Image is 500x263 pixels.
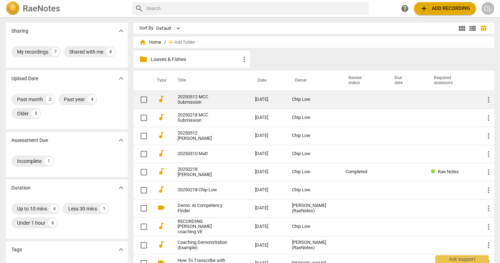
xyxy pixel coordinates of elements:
a: Demo: AI Competency Finder [178,203,229,214]
div: 2 [46,95,54,104]
span: Review status: completed [431,169,438,174]
td: [DATE] [249,91,286,109]
div: [PERSON_NAME] (RaeNotes) [292,240,334,251]
span: Rae Notes [438,169,459,174]
span: more_vert [240,55,249,64]
span: Add recording [420,4,470,13]
span: Add folder [174,40,195,45]
span: audiotrack [157,131,165,139]
p: Tags [11,246,22,253]
span: search [135,4,143,13]
div: Chip Low [292,187,334,193]
button: Show more [116,244,126,255]
button: Show more [116,73,126,84]
div: 4 [106,48,115,56]
th: Date [249,71,286,91]
span: expand_more [117,245,125,254]
span: more_vert [484,114,493,122]
div: Up to 10 mins [17,205,47,212]
span: home [139,39,146,46]
div: 6 [48,219,57,227]
div: Past year [64,96,85,103]
a: 20250512 [PERSON_NAME] [178,131,229,141]
td: [DATE] [249,217,286,236]
button: Show more [116,26,126,36]
span: view_module [458,24,466,33]
div: Chip Low [292,169,334,175]
span: more_vert [484,132,493,140]
a: 20250512 MCC Submission [178,94,229,105]
a: 20250218 MCC Submission [178,113,229,123]
th: Owner [286,71,340,91]
span: audiotrack [157,167,165,176]
span: videocam [157,203,165,212]
td: [DATE] [249,145,286,163]
div: Incomplete [17,158,42,165]
a: 20250310 Matt [178,151,229,157]
th: Title [169,71,249,91]
a: Help [398,2,411,15]
span: audiotrack [157,240,165,249]
td: [DATE] [249,236,286,254]
p: Loaves & Fishes [151,56,240,63]
div: Older [17,110,29,117]
div: Chip Low [292,97,334,102]
div: 5 [32,109,40,118]
span: expand_more [117,183,125,192]
span: more_vert [484,204,493,213]
th: Review status [340,71,386,91]
td: [DATE] [249,109,286,127]
div: Chip Low [292,115,334,120]
a: RECORDING [PERSON_NAME] coaching VE [178,219,229,235]
h2: RaeNotes [23,4,60,13]
div: 1 [44,157,53,165]
th: Due date [386,71,425,91]
span: / [164,40,166,45]
div: Completed [346,169,380,175]
p: Upload Date [11,75,38,82]
span: more_vert [484,95,493,104]
div: Shared with me [69,48,103,55]
div: Less 30 mins [68,205,97,212]
div: My recordings [17,48,48,55]
span: audiotrack [157,222,165,230]
button: Show more [116,135,126,146]
a: Coaching Demonstration (Example) [178,240,229,251]
a: 20250218 [PERSON_NAME] [178,167,229,177]
div: Under 1 hour [17,219,45,226]
span: more_vert [484,186,493,194]
button: Upload [414,2,476,15]
button: Table view [478,23,489,34]
input: Search [146,3,366,14]
button: CL [482,2,494,15]
span: expand_more [117,136,125,144]
div: Chip Low [292,133,334,138]
div: Default [156,23,183,34]
td: [DATE] [249,199,286,217]
span: table_chart [480,25,487,32]
span: audiotrack [157,113,165,121]
p: Assessment Due [11,137,48,144]
span: expand_more [117,74,125,83]
td: [DATE] [249,163,286,181]
span: more_vert [484,241,493,250]
span: view_list [468,24,477,33]
span: more_vert [484,168,493,176]
th: Type [151,71,169,91]
a: LogoRaeNotes [6,1,126,16]
span: more_vert [484,223,493,231]
button: Tile view [457,23,467,34]
div: Past month [17,96,43,103]
p: Duration [11,184,31,192]
td: [DATE] [249,181,286,199]
div: Chip Low [292,151,334,157]
div: 4 [50,204,59,213]
span: add [167,39,174,46]
div: 1 [100,204,108,213]
p: Sharing [11,27,28,35]
div: Ask support [435,255,489,263]
span: more_vert [484,150,493,158]
span: add [420,4,428,13]
div: Sort By [139,26,153,31]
